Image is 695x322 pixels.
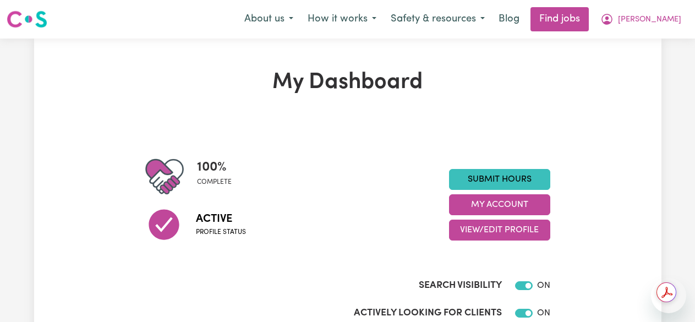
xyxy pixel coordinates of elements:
a: Submit Hours [449,169,550,190]
button: Safety & resources [384,8,492,31]
iframe: Button to launch messaging window [651,278,686,313]
span: Profile status [196,227,246,237]
span: 100 % [197,157,232,177]
a: Find jobs [530,7,589,31]
label: Actively Looking for Clients [354,306,502,320]
img: Careseekers logo [7,9,47,29]
h1: My Dashboard [145,69,550,96]
span: complete [197,177,232,187]
span: ON [537,309,550,318]
a: Careseekers logo [7,7,47,32]
button: View/Edit Profile [449,220,550,241]
span: Active [196,211,246,227]
span: ON [537,281,550,290]
button: About us [237,8,300,31]
label: Search Visibility [419,279,502,293]
button: My Account [593,8,688,31]
a: Blog [492,7,526,31]
button: My Account [449,194,550,215]
span: [PERSON_NAME] [618,14,681,26]
div: Profile completeness: 100% [197,157,240,196]
button: How it works [300,8,384,31]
